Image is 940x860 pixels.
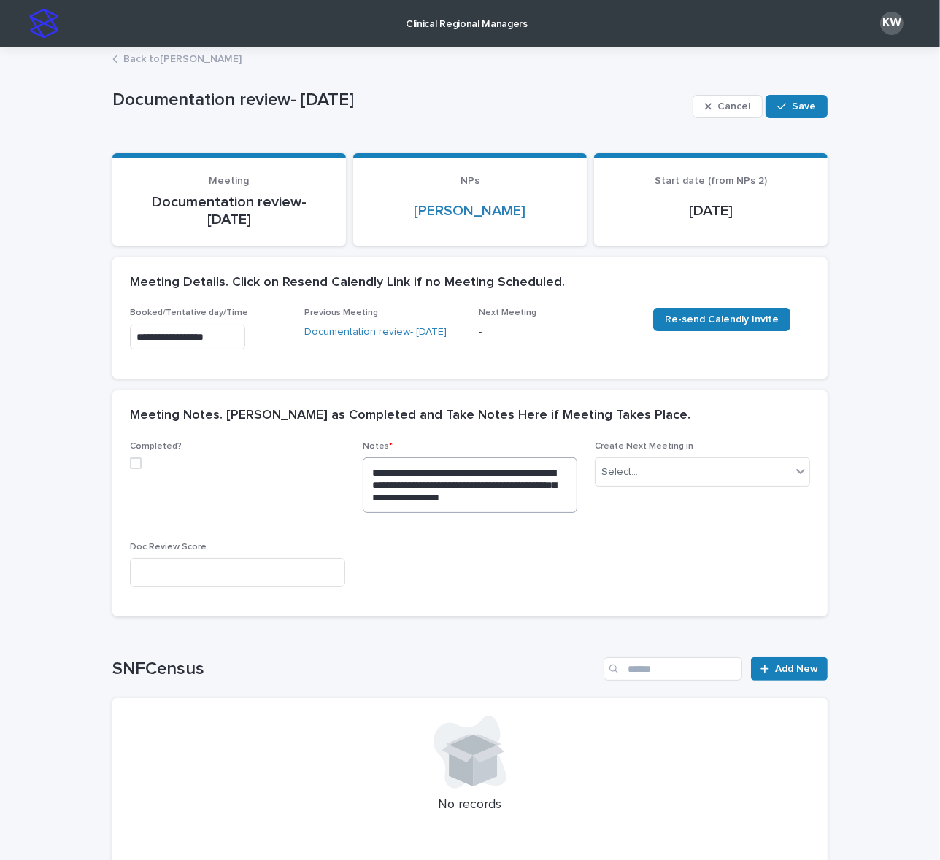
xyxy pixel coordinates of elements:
a: Add New [751,657,828,681]
span: Doc Review Score [130,543,207,551]
p: Documentation review- [DATE] [112,90,687,111]
span: Re-send Calendly Invite [665,314,779,325]
span: Completed? [130,442,182,451]
span: Notes [363,442,393,451]
p: Documentation review- [DATE] [130,193,328,228]
a: [PERSON_NAME] [414,202,525,220]
span: Next Meeting [479,309,536,317]
div: KW [880,12,904,35]
p: No records [130,797,810,813]
p: [DATE] [612,202,810,220]
span: Create Next Meeting in [595,442,693,451]
p: - [479,325,636,340]
div: Select... [601,465,638,480]
h1: SNFCensus [112,659,598,680]
button: Cancel [693,95,763,118]
h2: Meeting Notes. [PERSON_NAME] as Completed and Take Notes Here if Meeting Takes Place. [130,408,690,424]
span: Start date (from NPs 2) [655,176,767,186]
span: Previous Meeting [304,309,378,317]
span: Cancel [717,101,750,112]
span: Save [792,101,816,112]
a: Back to[PERSON_NAME] [123,50,242,66]
img: stacker-logo-s-only.png [29,9,58,38]
span: NPs [461,176,479,186]
span: Booked/Tentative day/Time [130,309,248,317]
a: Re-send Calendly Invite [653,308,790,331]
a: Documentation review- [DATE] [304,325,447,340]
span: Meeting [209,176,249,186]
h2: Meeting Details. Click on Resend Calendly Link if no Meeting Scheduled. [130,275,565,291]
input: Search [604,657,742,681]
span: Add New [775,664,818,674]
button: Save [766,95,828,118]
